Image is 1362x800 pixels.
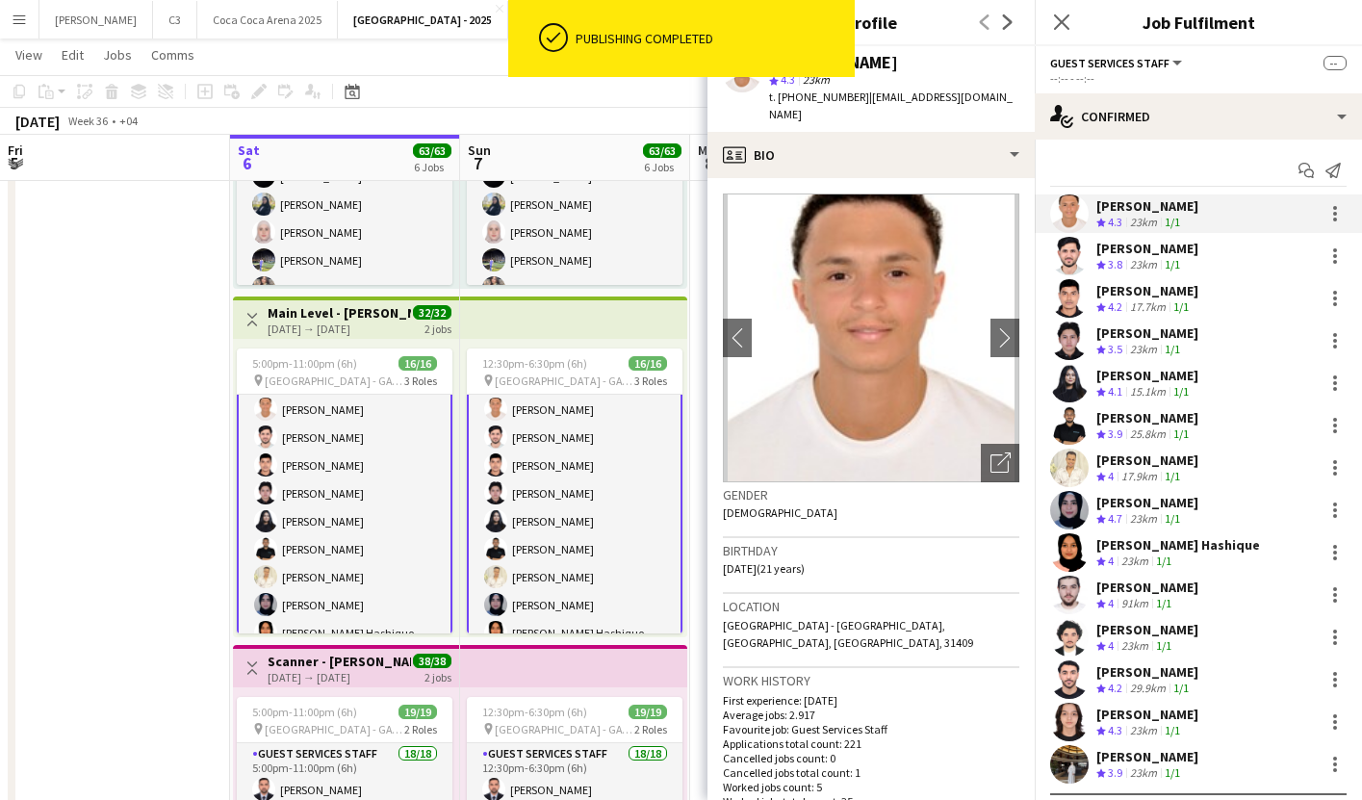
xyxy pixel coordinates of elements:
div: Confirmed [1035,93,1362,140]
div: 23km [1126,257,1161,273]
div: [PERSON_NAME] [1096,197,1198,215]
div: 91km [1118,596,1152,612]
span: 3.8 [1108,257,1122,271]
span: 5:00pm-11:00pm (6h) [252,705,357,719]
span: 12:30pm-6:30pm (6h) [482,356,587,371]
div: 5:00pm-11:00pm (6h)16/16 [GEOGRAPHIC_DATA] - GATE 73 RolesGuest Services Staff14/145:00pm-11:00pm... [237,348,452,633]
div: [PERSON_NAME] [1096,748,1198,765]
app-skills-label: 1/1 [1165,511,1180,526]
app-skills-label: 1/1 [1173,681,1189,695]
app-skills-label: 1/1 [1156,554,1171,568]
button: [GEOGRAPHIC_DATA] - 2025 [338,1,508,39]
span: 3.9 [1108,426,1122,441]
a: Jobs [95,42,140,67]
div: 23km [1126,342,1161,358]
span: Jobs [103,46,132,64]
span: 32/32 [413,305,451,320]
div: 23km [1118,638,1152,655]
button: [PERSON_NAME] [39,1,153,39]
h3: Gender [723,486,1019,503]
span: 4 [1108,554,1114,568]
span: 4.7 [1108,511,1122,526]
div: [PERSON_NAME] [1096,494,1198,511]
span: | [EMAIL_ADDRESS][DOMAIN_NAME] [769,90,1013,121]
span: -- [1323,56,1347,70]
span: 4.1 [1108,384,1122,399]
div: Open photos pop-in [981,444,1019,482]
span: 4.3 [1108,723,1122,737]
a: View [8,42,50,67]
button: C3 [153,1,197,39]
div: 25.8km [1126,426,1169,443]
p: Cancelled jobs count: 0 [723,751,1019,765]
img: Crew avatar or photo [723,194,1019,482]
span: 5 [5,152,23,174]
div: [PERSON_NAME] [1096,706,1198,723]
div: [PERSON_NAME] [1096,621,1198,638]
div: [PERSON_NAME] [1096,324,1198,342]
app-skills-label: 1/1 [1165,469,1180,483]
span: [DATE] (21 years) [723,561,805,576]
div: 17.7km [1126,299,1169,316]
span: 5:00pm-11:00pm (6h) [252,356,357,371]
div: [DATE] [15,112,60,131]
div: 29.9km [1126,681,1169,697]
a: Comms [143,42,202,67]
span: 2 Roles [404,722,437,736]
div: 17.9km [1118,469,1161,485]
app-skills-label: 1/1 [1165,342,1180,356]
span: 4 [1108,638,1114,653]
h3: Profile [707,10,1035,35]
a: Edit [54,42,91,67]
div: 6 Jobs [644,160,681,174]
div: 6 Jobs [414,160,450,174]
span: 63/63 [643,143,681,158]
span: 4.2 [1108,299,1122,314]
div: 23km [1126,765,1161,782]
div: 15.1km [1126,384,1169,400]
div: [DATE] → [DATE] [268,670,411,684]
app-card-role: Guest Services Staff14/1412:30pm-6:30pm (6h)[PERSON_NAME][PERSON_NAME][PERSON_NAME][PERSON_NAME][... [467,361,682,793]
span: Comms [151,46,194,64]
h3: Work history [723,672,1019,689]
div: [PERSON_NAME] Hashique [1096,536,1260,554]
span: 16/16 [629,356,667,371]
span: [GEOGRAPHIC_DATA] - GATE 7 [495,722,634,736]
div: 23km [1126,511,1161,528]
span: [GEOGRAPHIC_DATA] - [GEOGRAPHIC_DATA], [GEOGRAPHIC_DATA], [GEOGRAPHIC_DATA], 31409 [723,618,973,650]
app-skills-label: 1/1 [1173,384,1189,399]
span: 6 [235,152,260,174]
div: 12:30pm-6:30pm (6h)16/16 [GEOGRAPHIC_DATA] - GATE 73 RolesGuest Services Staff14/1412:30pm-6:30pm... [467,348,682,633]
span: 7 [465,152,491,174]
span: 3.5 [1108,342,1122,356]
div: [DATE] → [DATE] [268,322,411,336]
span: Mon [698,142,723,159]
app-skills-label: 1/1 [1173,426,1189,441]
p: Favourite job: Guest Services Staff [723,722,1019,736]
span: View [15,46,42,64]
app-card-role: Guest Services Staff10/105:00pm-11:00pm (6h)[PERSON_NAME][PERSON_NAME][PERSON_NAME][PERSON_NAME][... [237,46,452,363]
app-skills-label: 1/1 [1156,638,1171,653]
app-card-role: Guest Services Staff14/145:00pm-11:00pm (6h)[PERSON_NAME][PERSON_NAME][PERSON_NAME][PERSON_NAME][... [237,361,452,793]
h3: Birthday [723,542,1019,559]
div: [PERSON_NAME] [1096,452,1198,469]
div: [PERSON_NAME] [1096,663,1198,681]
app-skills-label: 1/1 [1165,257,1180,271]
div: [PERSON_NAME] [1096,367,1198,384]
span: Edit [62,46,84,64]
div: 2 jobs [424,668,451,684]
span: 3 Roles [404,374,437,388]
h3: Main Level - [PERSON_NAME] [268,304,411,322]
h3: Location [723,598,1019,615]
span: [GEOGRAPHIC_DATA] - GATE 7 [265,374,404,388]
app-skills-label: 1/1 [1156,596,1171,610]
span: [GEOGRAPHIC_DATA] - GATE 7 [265,722,404,736]
span: Fri [8,142,23,159]
app-skills-label: 1/1 [1165,723,1180,737]
span: 2 Roles [634,722,667,736]
span: 4 [1108,469,1114,483]
span: 38/38 [413,654,451,668]
div: Bio [707,132,1035,178]
span: 4 [1108,596,1114,610]
p: First experience: [DATE] [723,693,1019,708]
